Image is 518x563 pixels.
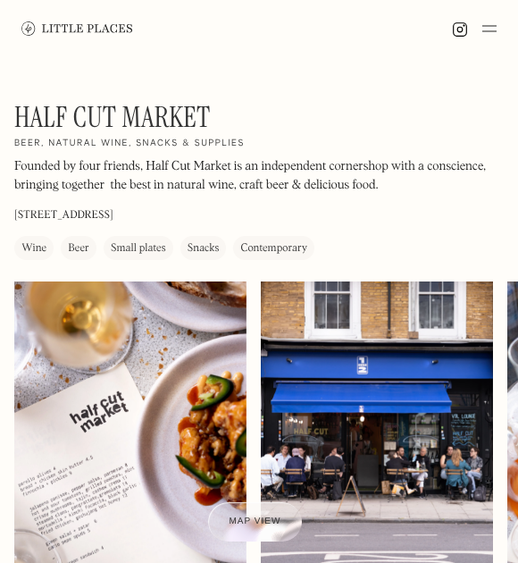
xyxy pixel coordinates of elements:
[14,207,113,223] p: [STREET_ADDRESS]
[14,100,211,134] h1: Half Cut Market
[14,157,497,195] p: Founded by four friends, Half Cut Market is an independent cornershop with a conscience, bringing...
[208,502,303,542] a: Map view
[68,239,89,257] div: Beer
[230,517,281,526] span: Map view
[14,138,245,150] h2: Beer, natural wine, snacks & supplies
[240,239,307,257] div: Contemporary
[21,239,46,257] div: Wine
[111,239,166,257] div: Small plates
[188,239,220,257] div: Snacks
